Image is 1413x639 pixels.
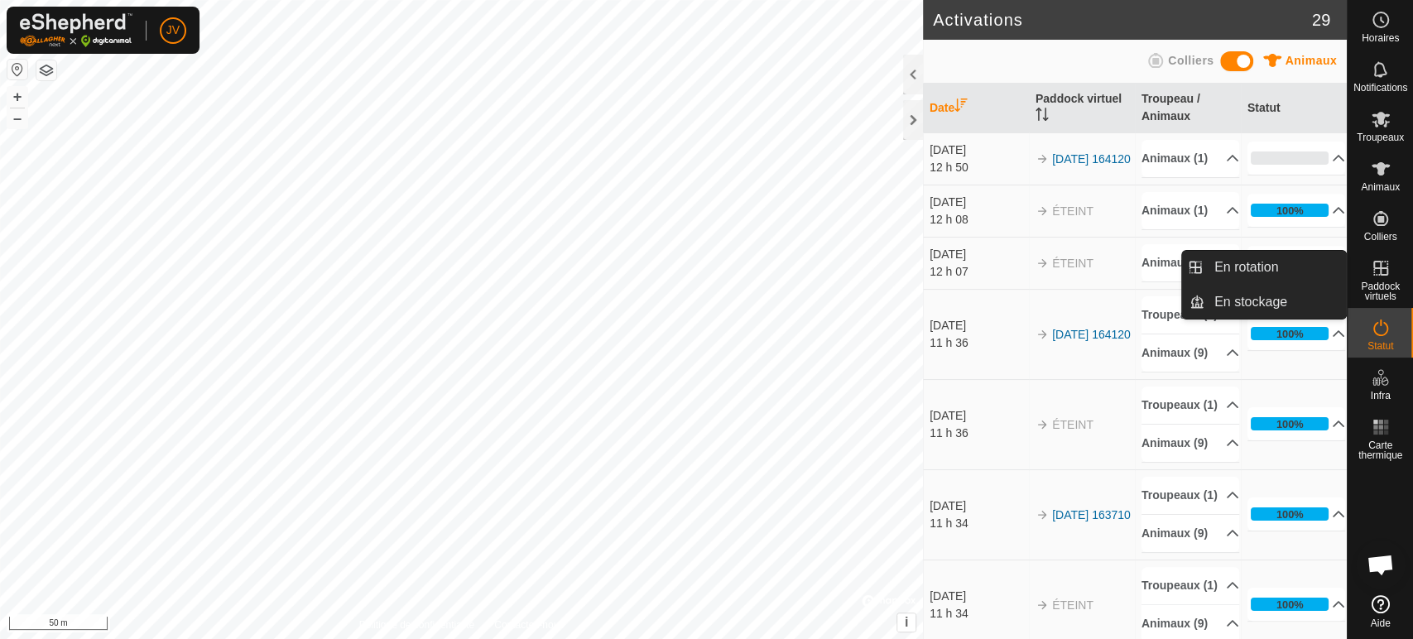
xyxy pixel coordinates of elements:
[1036,508,1049,521] img: arrow
[1204,251,1346,284] a: En rotation
[1247,588,1345,621] p-accordion-header: 100%
[930,588,1027,605] div: [DATE]
[1276,416,1304,432] div: 100%
[1251,417,1329,430] div: 100%
[1312,7,1330,32] span: 29
[930,194,1027,211] div: [DATE]
[954,101,968,114] p-sorticon: Activer pour trier
[1247,246,1345,279] p-accordion-header: 0%
[1141,140,1239,177] p-accordion-header: Animaux (1)
[1247,194,1345,227] p-accordion-header: 100%
[1370,391,1390,401] span: Infra
[1036,418,1049,431] img: arrow
[1036,110,1049,123] p-sorticon: Activer pour trier
[1251,151,1329,165] div: 0%
[1141,477,1239,514] p-accordion-header: Troupeaux (1)
[1276,507,1304,522] div: 100%
[1141,425,1239,462] p-accordion-header: Animaux (9)
[20,13,132,47] img: Logo Gallagher
[7,60,27,79] button: Réinitialiser la carte
[930,515,1027,532] div: 11 h 34
[1036,328,1049,341] img: arrow
[923,84,1029,133] th: Date
[1036,204,1049,218] img: arrow
[1036,598,1049,612] img: arrow
[1135,84,1241,133] th: Troupeau / Animaux
[1241,84,1347,133] th: Statut
[1141,387,1239,424] p-accordion-header: Troupeaux (1)
[1182,286,1346,319] li: En stockage
[1168,54,1214,67] span: Colliers
[1204,286,1346,319] a: En stockage
[930,425,1027,442] div: 11 h 36
[930,605,1027,622] div: 11 h 34
[359,617,474,632] a: Politique de confidentialité
[1141,192,1239,229] p-accordion-header: Animaux (1)
[166,22,180,39] span: JV
[1029,84,1135,133] th: Paddock virtuel
[905,615,908,629] span: i
[1247,317,1345,350] p-accordion-header: 100%
[1367,341,1393,351] span: Statut
[1276,326,1304,342] div: 100%
[1370,618,1390,628] span: Aide
[930,334,1027,352] div: 11 h 36
[7,108,27,128] button: –
[897,613,916,632] button: i
[1251,204,1329,217] div: 100%
[1247,497,1345,531] p-accordion-header: 100%
[1052,508,1131,521] a: [DATE] 163710
[1247,142,1345,175] p-accordion-header: 0%
[1141,334,1239,372] p-accordion-header: Animaux (9)
[36,60,56,80] button: Couches de carte
[1356,540,1406,589] div: Open chat
[1052,204,1093,218] span: ÉTEINT
[494,617,564,632] a: Contactez-nous
[1276,203,1304,219] div: 100%
[930,263,1027,281] div: 12 h 07
[1247,407,1345,440] p-accordion-header: 100%
[930,246,1027,263] div: [DATE]
[1348,589,1413,635] a: Aide
[930,159,1027,176] div: 12 h 50
[1353,83,1407,93] span: Notifications
[1052,418,1093,431] span: ÉTEINT
[1036,152,1049,166] img: arrow
[1251,598,1329,611] div: 100%
[1352,281,1409,301] span: Paddock virtuels
[933,10,1312,30] h2: Activations
[930,211,1027,228] div: 12 h 08
[1182,251,1346,284] li: En rotation
[1251,327,1329,340] div: 100%
[1052,152,1131,166] a: [DATE] 164120
[930,142,1027,159] div: [DATE]
[930,497,1027,515] div: [DATE]
[1214,292,1287,312] span: En stockage
[7,87,27,107] button: +
[1214,257,1278,277] span: En rotation
[1276,597,1304,613] div: 100%
[1141,567,1239,604] p-accordion-header: Troupeaux (1)
[1141,515,1239,552] p-accordion-header: Animaux (9)
[1285,54,1337,67] span: Animaux
[1352,440,1409,460] span: Carte thermique
[1141,296,1239,334] p-accordion-header: Troupeaux (1)
[930,317,1027,334] div: [DATE]
[1361,182,1400,192] span: Animaux
[1052,257,1093,270] span: ÉTEINT
[1362,33,1399,43] span: Horaires
[1052,328,1131,341] a: [DATE] 164120
[1052,598,1093,612] span: ÉTEINT
[930,407,1027,425] div: [DATE]
[1357,132,1404,142] span: Troupeaux
[1251,507,1329,521] div: 100%
[1363,232,1396,242] span: Colliers
[1036,257,1049,270] img: arrow
[1141,244,1239,281] p-accordion-header: Animaux (1)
